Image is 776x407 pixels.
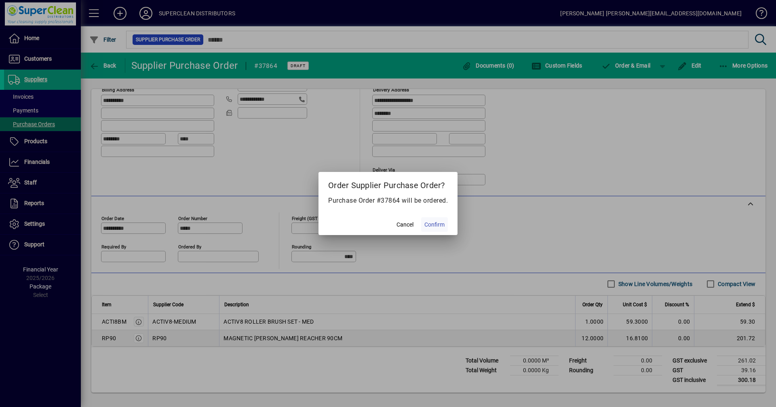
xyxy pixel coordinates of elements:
p: Purchase Order #37864 will be ordered. [328,196,448,206]
span: Confirm [424,220,445,229]
button: Cancel [392,217,418,232]
h2: Order Supplier Purchase Order? [318,172,458,195]
span: Cancel [396,220,413,229]
button: Confirm [421,217,448,232]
